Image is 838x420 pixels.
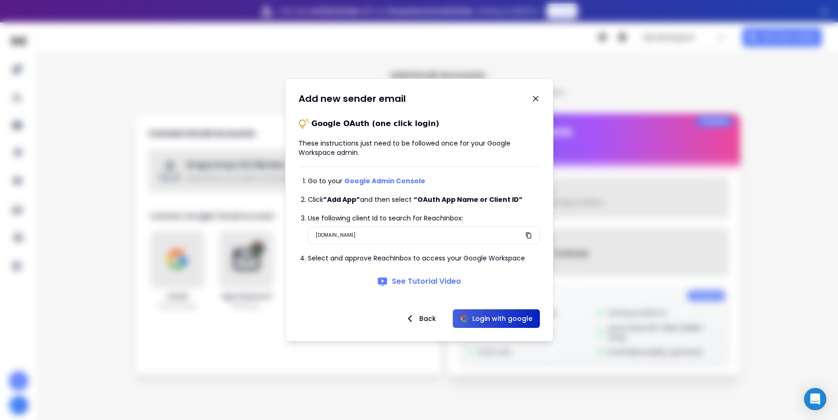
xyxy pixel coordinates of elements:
li: Select and approve ReachInbox to access your Google Workspace [308,253,540,263]
button: Login with google [453,309,540,328]
strong: ”Add App” [323,195,360,204]
strong: “OAuth App Name or Client ID” [414,195,523,204]
button: Back [397,309,443,328]
li: Click and then select [308,195,540,204]
a: See Tutorial Video [377,276,461,287]
h1: Add new sender email [299,92,406,105]
a: Google Admin Console [344,176,425,186]
li: Use following client Id to search for ReachInbox: [308,213,540,223]
li: Go to your [308,176,540,186]
p: [DOMAIN_NAME] [316,231,355,240]
p: These instructions just need to be followed once for your Google Workspace admin. [299,139,540,157]
div: Open Intercom Messenger [804,388,826,410]
img: tips [299,118,310,129]
p: Google OAuth (one click login) [312,118,439,129]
